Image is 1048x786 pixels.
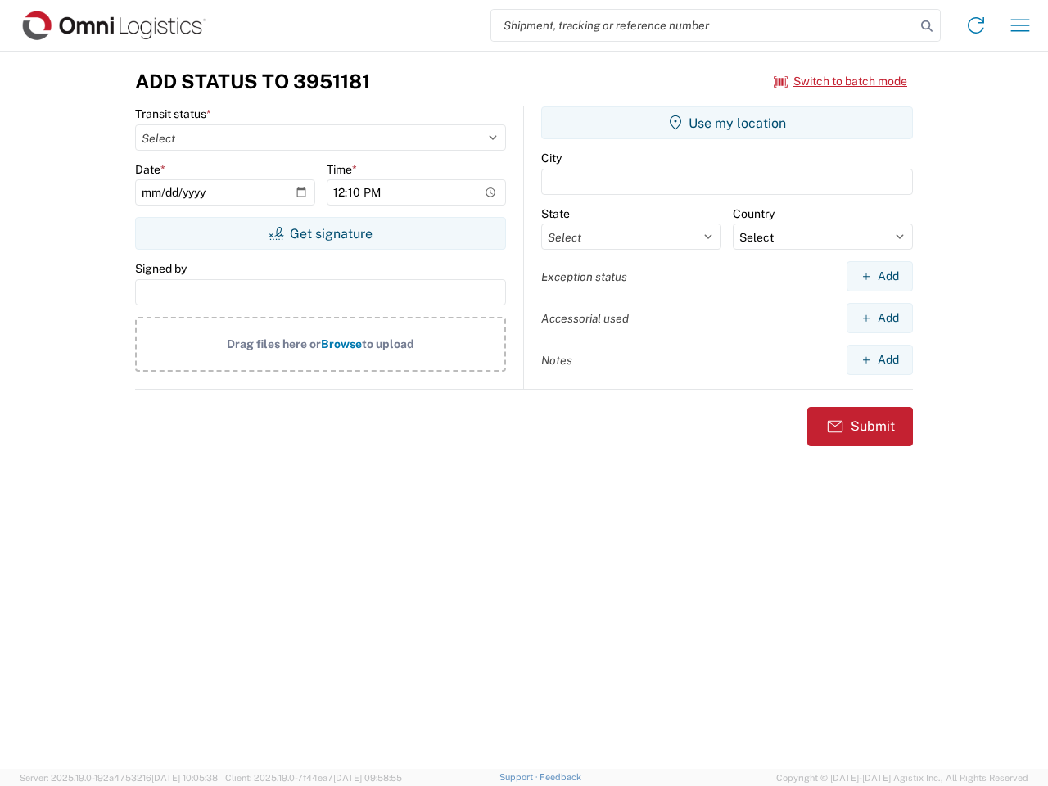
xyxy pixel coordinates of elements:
a: Feedback [540,772,581,782]
label: Notes [541,353,572,368]
span: Server: 2025.19.0-192a4753216 [20,773,218,783]
button: Get signature [135,217,506,250]
span: Drag files here or [227,337,321,350]
span: Copyright © [DATE]-[DATE] Agistix Inc., All Rights Reserved [776,770,1028,785]
button: Use my location [541,106,913,139]
label: Time [327,162,357,177]
span: Client: 2025.19.0-7f44ea7 [225,773,402,783]
label: City [541,151,562,165]
label: Date [135,162,165,177]
label: Country [733,206,775,221]
span: [DATE] 09:58:55 [333,773,402,783]
label: Signed by [135,261,187,276]
label: Exception status [541,269,627,284]
button: Submit [807,407,913,446]
button: Add [847,303,913,333]
input: Shipment, tracking or reference number [491,10,915,41]
button: Add [847,345,913,375]
label: Transit status [135,106,211,121]
button: Add [847,261,913,291]
span: [DATE] 10:05:38 [151,773,218,783]
label: State [541,206,570,221]
button: Switch to batch mode [774,68,907,95]
h3: Add Status to 3951181 [135,70,370,93]
a: Support [499,772,540,782]
label: Accessorial used [541,311,629,326]
span: Browse [321,337,362,350]
span: to upload [362,337,414,350]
